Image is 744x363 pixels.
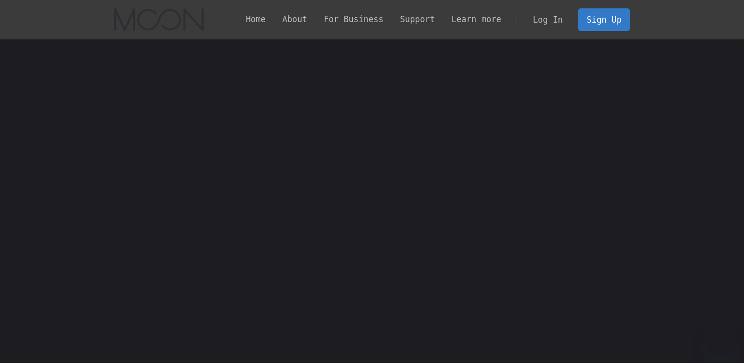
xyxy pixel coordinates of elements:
[400,13,435,26] div: Support
[705,324,736,355] iframe: Button to launch messaging window
[525,9,571,31] a: Log In
[114,8,203,31] img: Moon Logo
[274,13,315,26] div: About
[451,13,501,26] div: Learn more
[114,8,203,31] a: home
[282,13,308,26] div: About
[392,13,443,26] div: Support
[324,13,383,26] div: For Business
[238,13,274,26] a: Home
[578,8,629,31] a: Sign Up
[315,13,392,26] div: For Business
[443,13,510,26] div: Learn more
